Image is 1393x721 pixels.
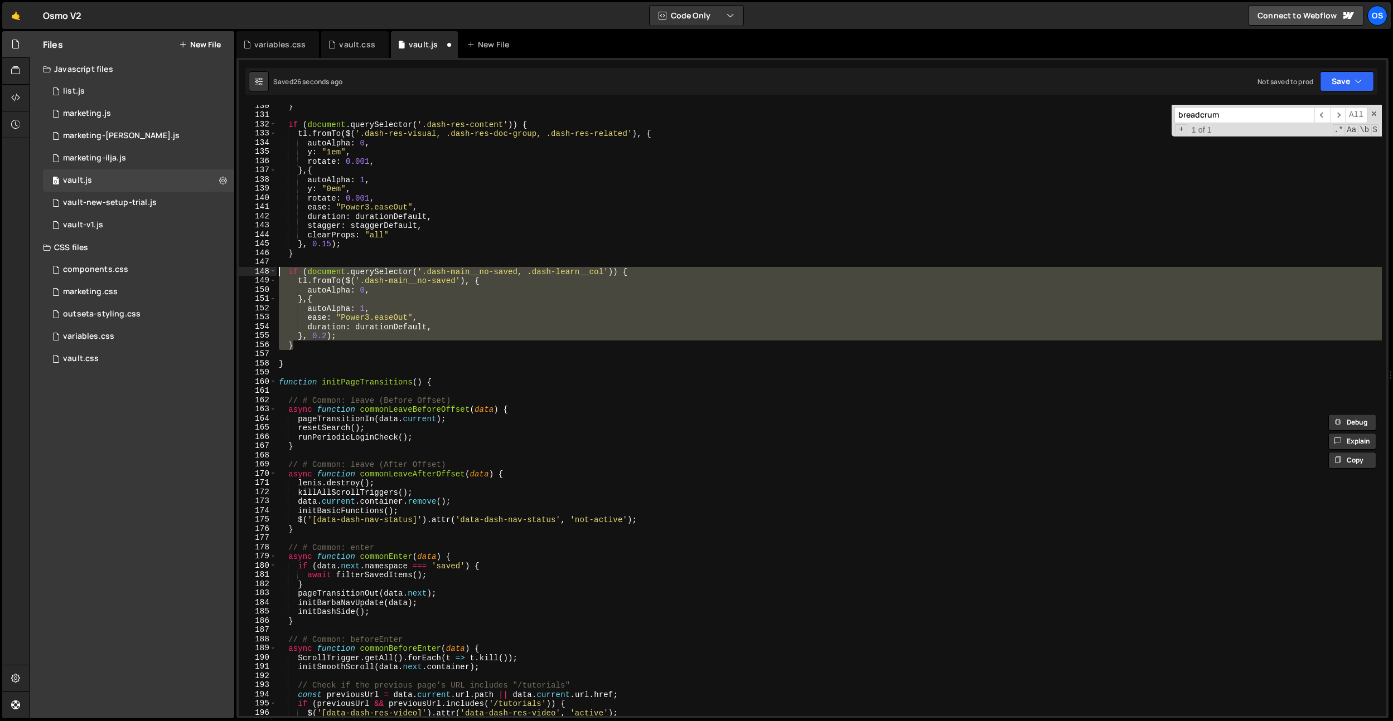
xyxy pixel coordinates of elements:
[43,259,234,281] div: 16596/45511.css
[63,220,103,230] div: vault-v1.js
[239,635,277,644] div: 188
[1187,125,1216,135] span: 1 of 1
[43,80,234,103] div: 16596/45151.js
[239,340,277,350] div: 156
[293,77,342,86] div: 26 seconds ago
[239,331,277,340] div: 155
[1346,124,1357,135] span: CaseSensitive Search
[239,708,277,718] div: 196
[239,230,277,240] div: 144
[1314,107,1330,123] span: ​
[239,561,277,571] div: 180
[43,281,234,303] div: 16596/45446.css
[239,680,277,690] div: 193
[63,198,157,208] div: vault-new-setup-trial.js
[239,699,277,708] div: 195
[63,176,92,186] div: vault.js
[1328,414,1376,431] button: Debug
[1371,124,1379,135] span: Search In Selection
[239,533,277,543] div: 177
[239,212,277,221] div: 142
[1333,124,1344,135] span: RegExp Search
[43,192,234,214] div: 16596/45152.js
[239,690,277,699] div: 194
[239,257,277,267] div: 147
[1358,124,1370,135] span: Whole Word Search
[43,303,234,325] div: 16596/45156.css
[239,294,277,304] div: 151
[254,39,306,50] div: variables.css
[467,39,514,50] div: New File
[239,460,277,469] div: 169
[239,285,277,295] div: 150
[239,313,277,322] div: 153
[239,193,277,203] div: 140
[1248,6,1364,26] a: Connect to Webflow
[43,38,63,51] h2: Files
[239,552,277,561] div: 179
[239,147,277,157] div: 135
[239,441,277,451] div: 167
[63,332,114,342] div: variables.css
[1367,6,1387,26] div: Os
[239,524,277,534] div: 176
[239,175,277,184] div: 138
[239,653,277,662] div: 190
[2,2,30,29] a: 🤙
[63,354,99,364] div: vault.css
[239,625,277,635] div: 187
[43,325,234,348] div: 16596/45154.css
[239,543,277,552] div: 178
[409,39,438,50] div: vault.js
[43,9,81,22] div: Osmo V2
[239,515,277,524] div: 175
[43,214,234,236] div: 16596/45132.js
[1328,452,1376,469] button: Copy
[43,348,234,370] div: 16596/45153.css
[239,304,277,313] div: 152
[43,103,234,125] div: 16596/45422.js
[239,598,277,607] div: 184
[43,125,234,147] div: 16596/45424.js
[239,239,277,249] div: 145
[239,506,277,515] div: 174
[239,138,277,148] div: 134
[239,405,277,414] div: 163
[239,607,277,616] div: 185
[63,309,141,319] div: outseta-styling.css
[239,396,277,405] div: 162
[239,478,277,488] div: 171
[239,644,277,653] div: 189
[1328,433,1376,450] button: Explain
[1345,107,1367,123] span: Alt-Enter
[239,662,277,671] div: 191
[179,40,221,49] button: New File
[239,423,277,432] div: 165
[239,202,277,212] div: 141
[239,129,277,138] div: 133
[239,616,277,626] div: 186
[239,120,277,129] div: 132
[43,169,234,192] div: 16596/45133.js
[1320,71,1374,91] button: Save
[63,153,126,163] div: marketing-ilja.js
[1176,124,1187,135] span: Toggle Replace mode
[239,386,277,396] div: 161
[1330,107,1346,123] span: ​
[239,469,277,479] div: 170
[1257,77,1313,86] div: Not saved to prod
[239,377,277,387] div: 160
[239,368,277,377] div: 159
[52,177,59,186] span: 0
[650,6,743,26] button: Code Only
[239,276,277,285] div: 149
[63,287,118,297] div: marketing.css
[239,221,277,230] div: 143
[239,488,277,497] div: 172
[63,265,128,275] div: components.css
[239,165,277,175] div: 137
[1174,107,1314,123] input: Search for
[239,267,277,276] div: 148
[63,109,111,119] div: marketing.js
[239,414,277,423] div: 164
